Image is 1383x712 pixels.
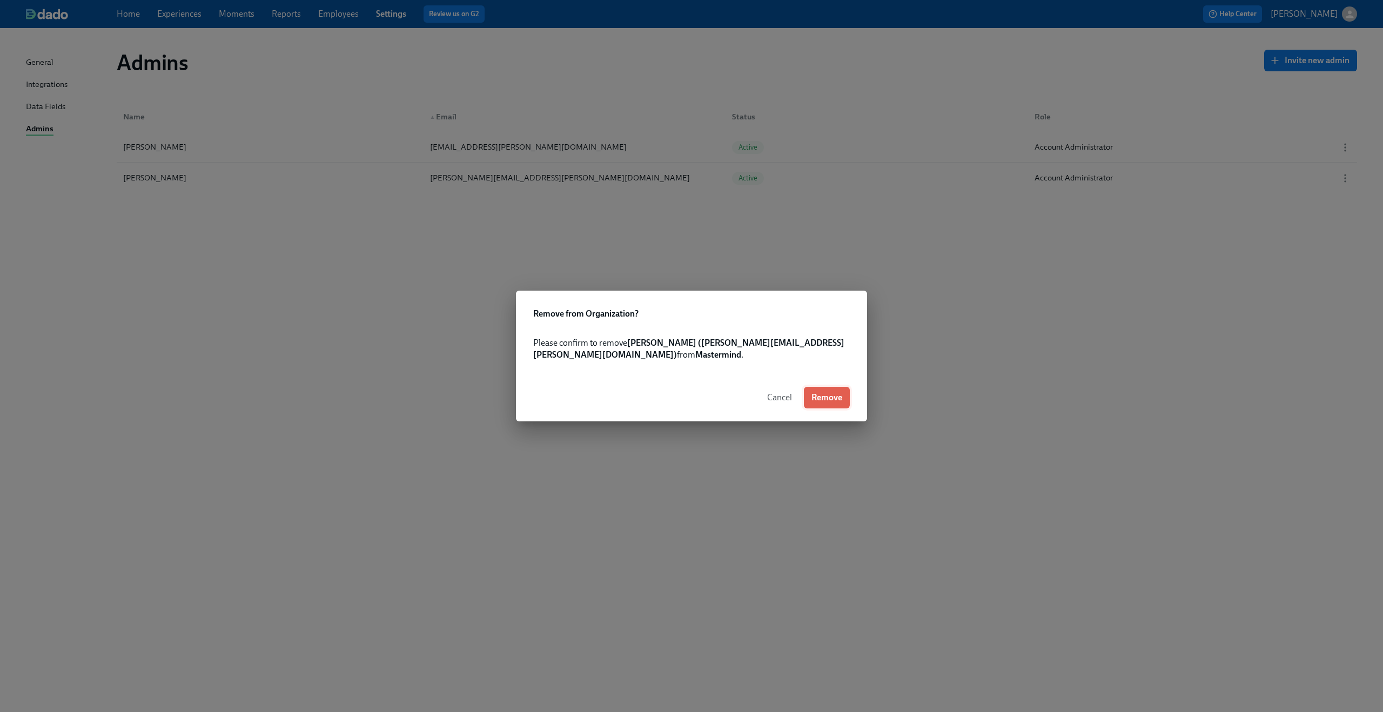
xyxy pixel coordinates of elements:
span: Please confirm to remove from . [533,338,844,360]
strong: [PERSON_NAME] ([PERSON_NAME][EMAIL_ADDRESS][PERSON_NAME][DOMAIN_NAME]) [533,338,844,360]
strong: Mastermind [695,350,741,360]
button: Remove [804,387,850,408]
span: Remove [811,392,842,403]
h2: Remove from Organization ? [533,308,850,320]
button: Cancel [760,387,800,408]
span: Cancel [767,392,792,403]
